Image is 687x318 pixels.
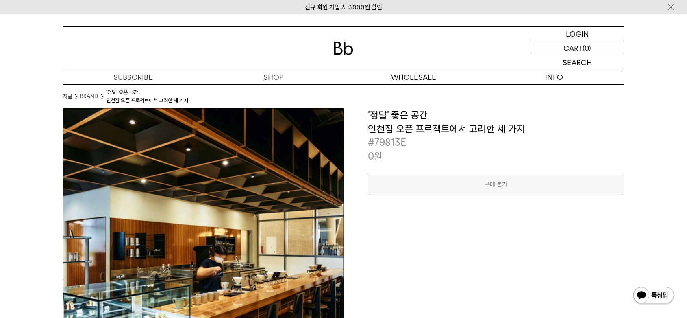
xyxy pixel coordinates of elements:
[63,70,203,84] a: SUBSCRIBE
[343,70,484,84] p: WHOLESALE
[63,92,72,101] a: 저널
[305,4,382,11] a: 신규 회원 가입 시 3,000원 할인
[530,27,624,41] a: LOGIN
[368,136,624,149] p: #79813E
[566,27,589,41] p: LOGIN
[583,41,591,55] p: (0)
[484,70,624,84] p: INFO
[563,41,583,55] p: CART
[563,55,592,70] p: SEARCH
[203,70,343,84] a: SHOP
[80,92,98,101] a: BRAND
[368,149,383,163] p: 0
[334,42,353,55] img: 로고
[106,88,188,104] li: '정말' 좋은 공간 인천점 오픈 프로젝트에서 고려한 세 가지
[368,108,624,136] h3: '정말' 좋은 공간 인천점 오픈 프로젝트에서 고려한 세 가지
[368,175,624,193] button: 구매 불가
[633,286,675,306] img: 카카오톡 채널 1:1 채팅 버튼
[374,150,383,162] span: 원
[530,41,624,55] a: CART (0)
